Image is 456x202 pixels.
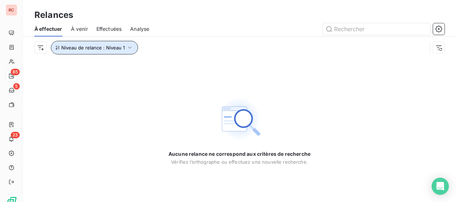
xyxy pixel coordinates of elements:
[71,25,88,33] span: À venir
[11,132,20,138] span: 23
[323,23,430,35] input: Rechercher
[432,178,449,195] div: Open Intercom Messenger
[11,69,20,75] span: 85
[13,83,20,90] span: 5
[34,9,73,21] h3: Relances
[6,4,17,16] div: RC
[34,25,62,33] span: À effectuer
[51,41,138,54] button: Niveau de relance : Niveau 1
[96,25,122,33] span: Effectuées
[168,150,310,158] span: Aucune relance ne correspond aux critères de recherche
[61,45,125,50] span: Niveau de relance : Niveau 1
[217,96,262,142] img: Empty state
[171,159,308,165] span: Vérifiez l’orthographe ou effectuez une nouvelle recherche.
[130,25,149,33] span: Analyse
